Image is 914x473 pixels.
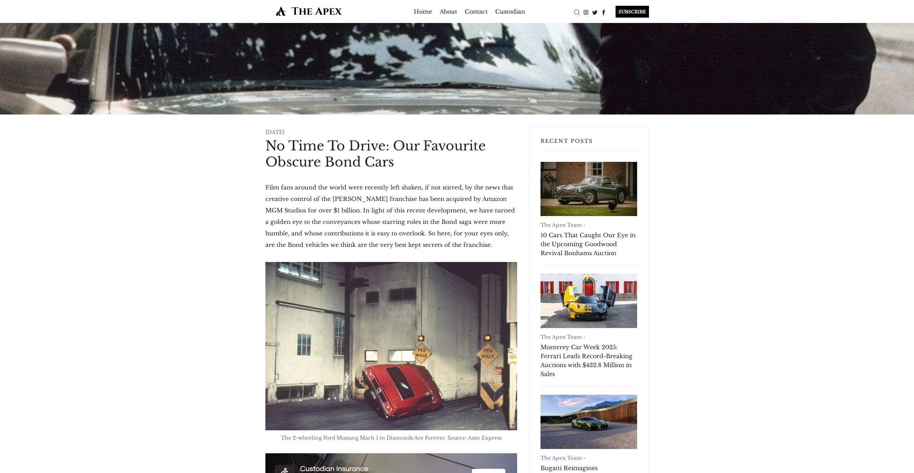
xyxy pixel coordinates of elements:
a: Contact [465,6,488,17]
a: Monterey Car Week 2025: Ferrari Leads Record-Breaking Auctions with $432.8 Million in Sales [540,343,637,379]
a: The Apex Team - [540,334,585,340]
a: Custodian [495,6,525,17]
h1: No Time To Drive: Our Favourite Obscure Bond Cars [265,138,517,170]
h3: Recent Posts [540,138,637,150]
a: Instagram [581,8,590,15]
a: Bugatti Reimagines Coachbuilding With the Singular ‘Brouillard’ [540,395,637,449]
div: SUBSCRIBE [616,6,649,18]
a: 10 Cars That Caught Our Eye in the Upcoming Goodwood Revival Bonhams Auction [540,162,637,216]
a: The Apex Team - [540,222,585,228]
a: Monterey Car Week 2025: Ferrari Leads Record-Breaking Auctions with $432.8 Million in Sales [540,274,637,328]
span: The 2-wheeling Ford Mustang Mach 1 in Diamonds Are Forever. Source: Auto Express [281,435,502,441]
a: Twitter [590,8,599,15]
a: Facebook [599,8,608,15]
a: Search [572,8,581,15]
a: About [440,6,457,17]
a: Home [414,6,432,17]
time: [DATE] [265,129,284,135]
p: Film fans around the world were recently left shaken, if not stirred, by the news that creative c... [265,182,517,250]
a: The Apex Team - [540,455,585,461]
a: SUBSCRIBE [608,6,649,18]
img: The Apex by Custodian [265,6,353,16]
a: 10 Cars That Caught Our Eye in the Upcoming Goodwood Revival Bonhams Auction [540,231,637,258]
